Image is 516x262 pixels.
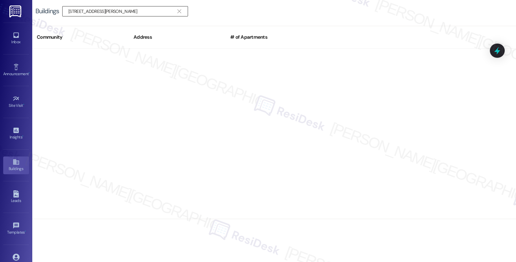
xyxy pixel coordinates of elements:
span: • [23,102,24,107]
a: Buildings [3,156,29,174]
input: Search by building address [68,7,174,16]
span: • [22,134,23,138]
span: • [29,71,30,75]
div: Buildings [35,8,59,15]
div: # of Apartments [226,29,322,45]
a: Site Visit • [3,93,29,111]
span: • [25,229,26,234]
div: Address [129,29,226,45]
img: ResiDesk Logo [9,5,23,17]
div: Community [32,29,129,45]
a: Leads [3,188,29,206]
a: Inbox [3,30,29,47]
a: Insights • [3,125,29,142]
button: Clear text [174,6,184,16]
i:  [177,9,181,14]
a: Templates • [3,220,29,237]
